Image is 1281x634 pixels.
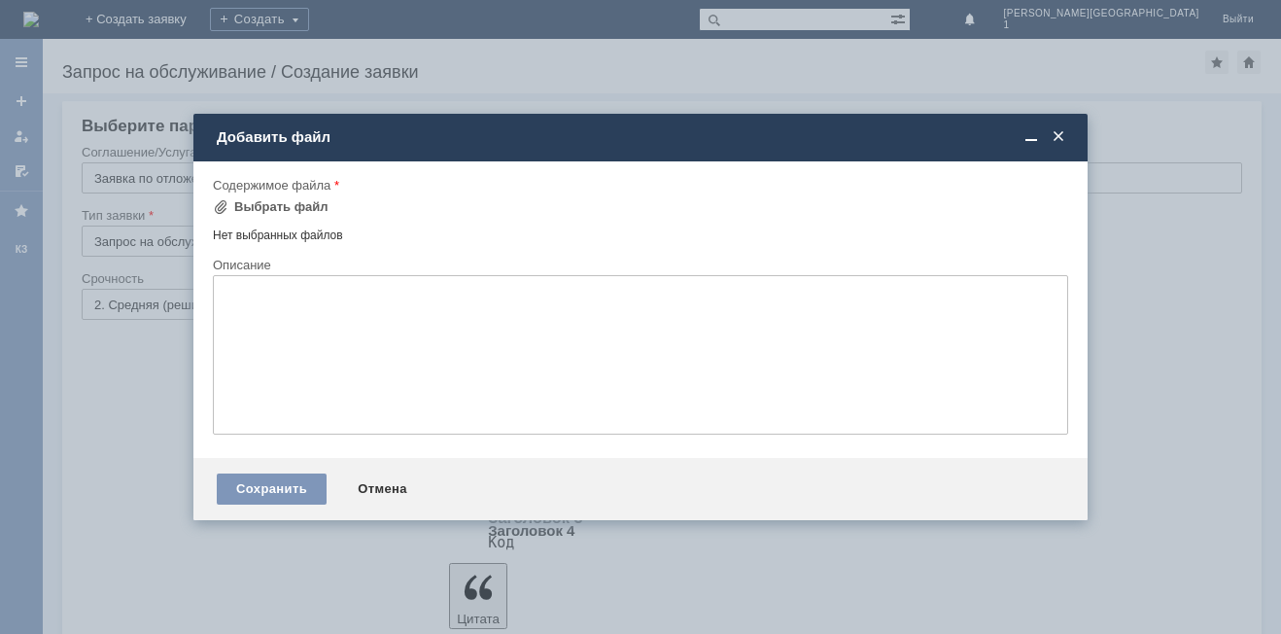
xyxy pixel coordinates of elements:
div: Добавить файл [217,128,1068,146]
span: Закрыть [1049,128,1068,146]
div: Описание [213,259,1064,271]
div: Прошу удалить отложенный чек за [DATE] Файл во вложении [8,8,284,39]
div: Содержимое файла [213,179,1064,192]
span: Свернуть (Ctrl + M) [1021,128,1041,146]
div: Нет выбранных файлов [213,221,1068,243]
div: Выбрать файл [234,199,329,215]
